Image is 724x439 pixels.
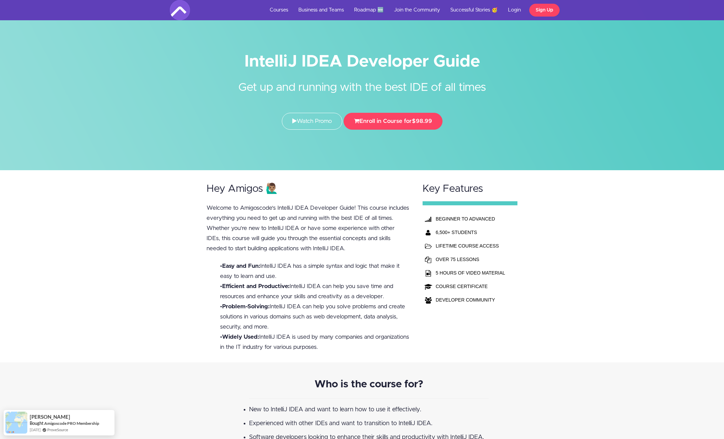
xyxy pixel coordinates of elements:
td: LIFETIME COURSE ACCESS [434,239,507,253]
td: 5 HOURS OF VIDEO MATERIAL [434,266,507,280]
span: [PERSON_NAME] [30,414,70,420]
h1: IntelliJ IDEA Developer Guide [170,54,555,69]
b: Efficient and Productive: [222,283,290,289]
span: Experienced with other IDEs and want to transition to IntelliJ IDEA. [249,420,432,427]
button: Enroll in Course for$98.99 [344,113,443,130]
span: New to IntelliJ IDEA and want to learn how to use it effectively. [249,407,421,413]
td: DEVELOPER COMMUNITY [434,293,507,307]
a: ProveSource [47,427,68,433]
strong: Who is the course for? [315,379,423,389]
b: Easy and Fun: [222,263,260,269]
a: Amigoscode PRO Membership [44,420,99,426]
h2: Hey Amigos 🙋🏽‍♂️ [207,183,410,195]
span: Bought [30,420,44,426]
h2: Key Features [423,183,518,195]
th: BEGINNER TO ADVANCED [434,212,507,226]
td: COURSE CERTIFICATE [434,280,507,293]
li: • IntelliJ IDEA is used by many companies and organizations in the IT industry for various purposes. [220,332,410,352]
span: $98.99 [412,118,432,124]
li: • IntelliJ IDEA can help you save time and resources and enhance your skills and creativity as a ... [220,281,410,302]
span: [DATE] [30,427,41,433]
b: Widely Used: [222,334,259,340]
li: • IntelliJ IDEA has a simple syntax and logic that make it easy to learn and use. [220,261,410,281]
li: • IntelliJ IDEA can help you solve problems and create solutions in various domains such as web d... [220,302,410,332]
p: Welcome to Amigoscode's IntelliJ IDEA Developer Guide! This course includes everything you need t... [207,203,410,254]
h2: Get up and running with the best IDE of all times [236,69,489,96]
td: OVER 75 LESSONS [434,253,507,266]
a: Watch Promo [282,113,342,130]
img: provesource social proof notification image [5,412,27,434]
b: Problem-Solving: [222,304,270,309]
a: Sign Up [529,4,560,17]
th: 6,500+ STUDENTS [434,226,507,239]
